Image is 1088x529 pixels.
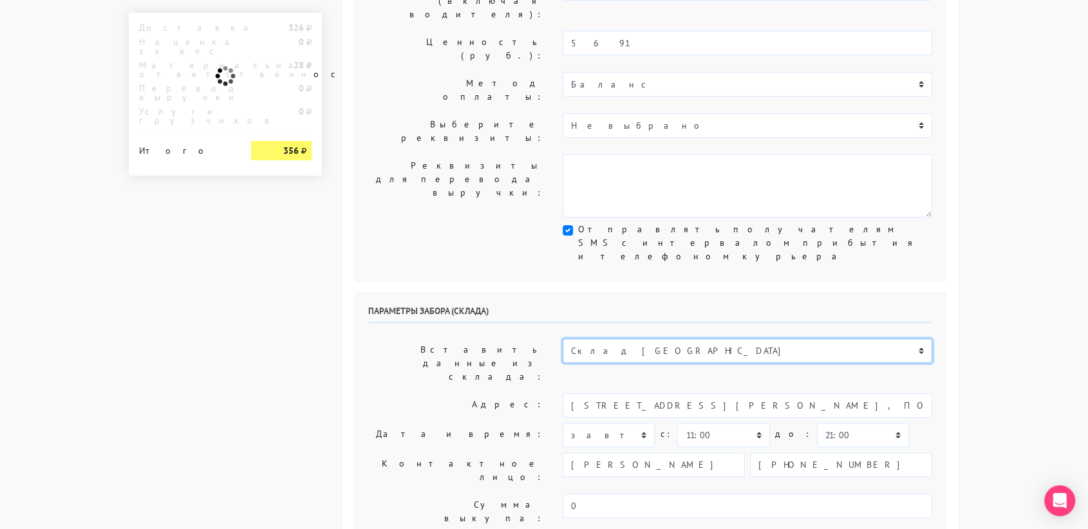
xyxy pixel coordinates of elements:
[578,223,932,263] label: Отправлять получателям SMS с интервалом прибытия и телефоном курьера
[359,31,553,67] label: Ценность (руб.):
[359,72,553,108] label: Метод оплаты:
[139,141,232,155] div: Итого
[750,452,932,477] input: Телефон
[359,393,553,418] label: Адрес:
[1044,485,1075,516] div: Open Intercom Messenger
[129,84,241,102] div: Перевод выручки
[563,452,745,477] input: Имя
[359,452,553,488] label: Контактное лицо:
[288,22,304,33] strong: 326
[283,145,299,156] strong: 356
[775,423,812,445] label: до:
[359,423,553,447] label: Дата и время:
[359,154,553,218] label: Реквизиты для перевода выручки:
[660,423,672,445] label: c:
[359,339,553,388] label: Вставить данные из склада:
[368,306,932,323] h6: Параметры забора (склада)
[129,23,241,32] div: Доставка
[129,107,241,125] div: Услуги грузчиков
[214,64,237,88] img: ajax-loader.gif
[129,60,241,79] div: Материальная ответственность
[129,37,241,55] div: Наценка за вес
[359,113,553,149] label: Выберите реквизиты:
